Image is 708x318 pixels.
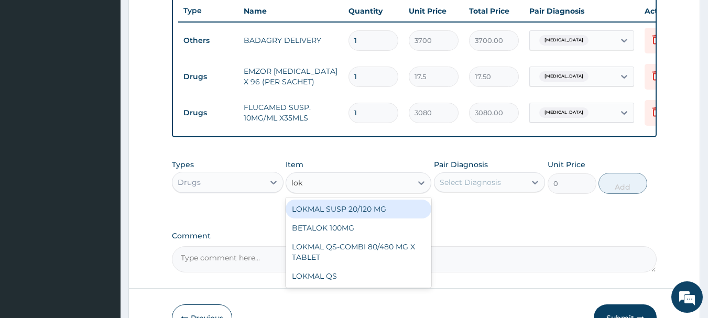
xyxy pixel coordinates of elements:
th: Total Price [464,1,524,21]
span: We're online! [61,93,145,199]
button: Add [598,173,647,194]
div: Drugs [178,177,201,188]
textarea: Type your message and hit 'Enter' [5,209,200,246]
label: Comment [172,232,657,240]
label: Unit Price [548,159,585,170]
th: Name [238,1,343,21]
td: FLUCAMED SUSP. 10MG/ML X35MLS [238,97,343,128]
th: Unit Price [404,1,464,21]
label: Types [172,160,194,169]
div: LOKMAL SUSP 20/120 MG [286,200,431,218]
div: Minimize live chat window [172,5,197,30]
label: Pair Diagnosis [434,159,488,170]
img: d_794563401_company_1708531726252_794563401 [19,52,42,79]
div: Chat with us now [55,59,176,72]
th: Pair Diagnosis [524,1,639,21]
label: Item [286,159,303,170]
td: EMZOR [MEDICAL_DATA] X 96 (PER SACHET) [238,61,343,92]
div: LOKMAL QS-COMBI 80/480 MG X TABLET [286,237,431,267]
th: Actions [639,1,692,21]
span: [MEDICAL_DATA] [539,107,589,118]
span: [MEDICAL_DATA] [539,71,589,82]
th: Type [178,1,238,20]
div: BETALOK 100MG [286,218,431,237]
td: Others [178,31,238,50]
td: Drugs [178,67,238,86]
div: LOKMAL QS [286,267,431,286]
div: Select Diagnosis [440,177,501,188]
th: Quantity [343,1,404,21]
span: [MEDICAL_DATA] [539,35,589,46]
td: Drugs [178,103,238,123]
td: BADAGRY DELIVERY [238,30,343,51]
